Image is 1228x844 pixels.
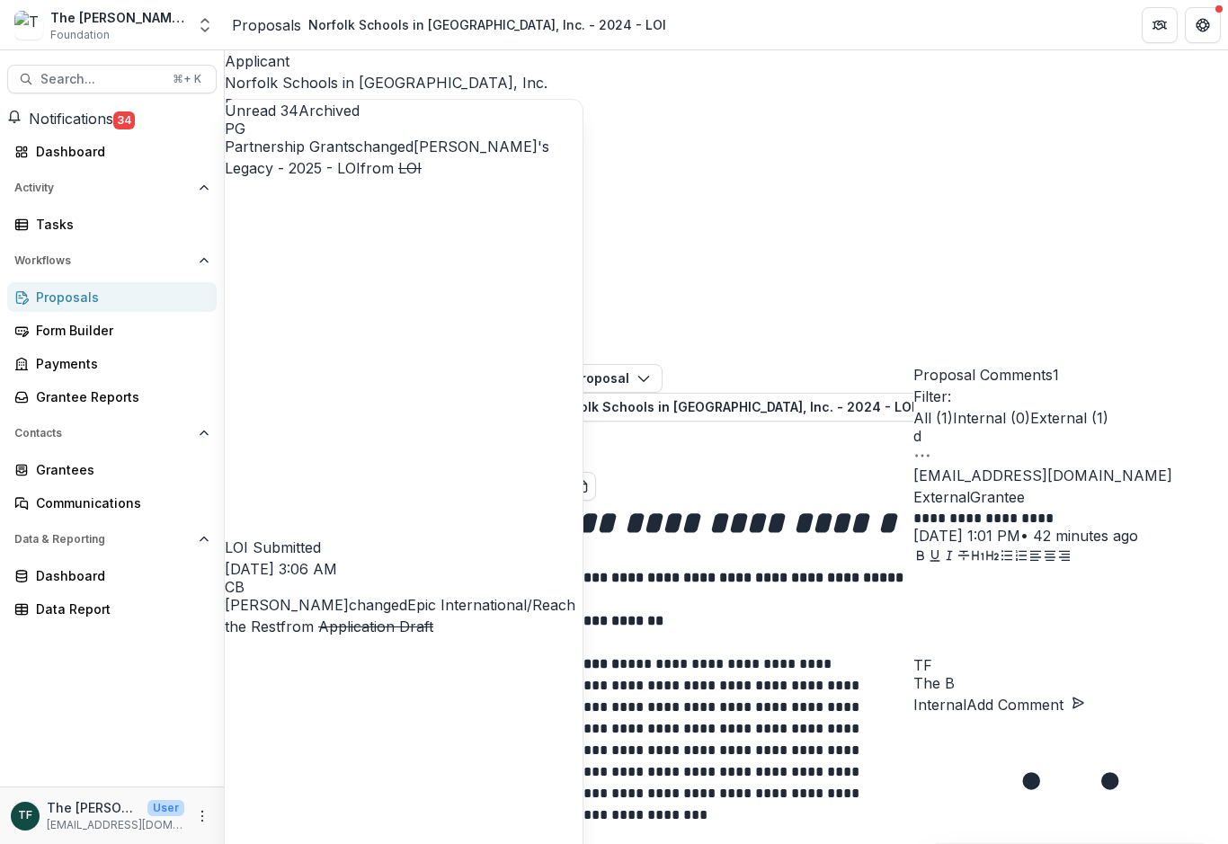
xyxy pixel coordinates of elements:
span: Search... [40,72,162,87]
div: Communications [36,493,202,512]
div: Norfolk Schools in [GEOGRAPHIC_DATA], Inc. - 2024 - LOI [308,15,666,34]
div: The Bolick Foundation [18,810,32,822]
button: Open Workflows [7,246,217,275]
div: Dashboard [36,566,202,585]
button: Unread [225,100,298,121]
div: Tasks [36,215,202,234]
s: Application Draft [318,617,433,635]
button: Get Help [1185,7,1221,43]
a: Tasks [7,209,217,239]
button: Open Contacts [7,419,217,448]
p: [EMAIL_ADDRESS][DOMAIN_NAME] [47,817,184,833]
button: Add Comment [966,694,1085,715]
button: Norfolk Schools in [GEOGRAPHIC_DATA], Inc. - 2024 - LOI [539,393,954,422]
p: Pipeline [225,93,1228,115]
span: Partnership Grants [225,138,355,155]
p: [EMAIL_ADDRESS][DOMAIN_NAME] [913,465,1228,486]
div: Grantees [36,460,202,479]
span: Notifications [29,110,113,128]
button: Heading 1 [971,546,985,568]
div: Partnership Grants [225,121,583,136]
a: Payments [7,349,217,378]
s: LOI [398,159,422,177]
a: Form Builder [7,315,217,345]
div: Grantee Reports [36,387,202,406]
button: Open entity switcher [192,7,218,43]
button: Search... [7,65,217,93]
span: All ( 1 ) [913,409,953,427]
p: [DATE] 3:06 AM [225,558,583,580]
button: Align Center [1043,546,1057,568]
a: Communications [7,488,217,518]
div: Cory Bullock [225,580,583,594]
button: Options [913,443,931,465]
button: Bullet List [1000,546,1014,568]
a: Grantee Reports [7,382,217,412]
button: Heading 2 [985,546,1000,568]
a: Grantees [7,455,217,484]
button: Open Data & Reporting [7,525,217,554]
button: Notifications34 [7,108,135,129]
p: User [147,800,184,816]
button: Open Activity [7,173,217,202]
nav: breadcrumb [232,12,673,38]
button: Strike [957,546,971,568]
p: Tags [225,137,1228,158]
span: Contacts [14,427,191,440]
p: Duration [225,180,1228,201]
button: Italicize [942,546,957,568]
span: External [913,488,970,506]
button: Align Right [1057,546,1072,568]
img: The Bolick Foundation [14,11,43,40]
p: Filter: [913,386,1228,407]
span: LOI Submitted [225,538,321,556]
span: Internal ( 0 ) [953,409,1030,427]
span: [PERSON_NAME] [225,596,349,614]
span: External ( 1 ) [1030,409,1108,427]
button: Bold [913,546,928,568]
button: Internal [913,694,966,715]
span: 34 [113,111,135,129]
span: 34 [280,102,298,120]
p: Internal Proposal ID [225,263,1228,285]
div: The Bolick Foundation [913,658,1228,672]
div: Dashboard [36,142,202,161]
span: Grantee [970,488,1025,506]
button: Proposal Comments [913,364,1059,386]
div: The [PERSON_NAME] Foundation [50,8,185,27]
span: 1 [1053,366,1059,384]
p: The [PERSON_NAME] Foundation [47,798,140,817]
button: More [191,805,213,827]
button: Ordered List [1014,546,1028,568]
div: ⌘ + K [169,69,205,89]
span: Activity [14,182,191,194]
button: Partners [1142,7,1178,43]
button: Proposal [539,364,663,393]
a: Dashboard [7,561,217,591]
p: Applicant [225,50,1228,72]
button: Align Left [1028,546,1043,568]
p: [DATE] 1:01 PM • 42 minutes ago [913,525,1228,546]
span: Data & Reporting [14,533,191,546]
a: Data Report [7,594,217,624]
span: Foundation [50,27,110,43]
div: Data Report [36,600,202,618]
p: The B [913,672,1228,694]
button: Archived [298,100,360,121]
a: Proposals [7,282,217,312]
p: Awarded Amount [225,220,1228,242]
div: Form Builder [36,321,202,340]
div: Proposals [36,288,202,307]
span: Workflows [14,254,191,267]
div: Payments [36,354,202,373]
div: drjoemtika@norfolkschoolsmalawi.org [913,429,1228,443]
a: Dashboard [7,137,217,166]
button: Underline [928,546,942,568]
a: Proposals [232,14,301,36]
a: Norfolk Schools in [GEOGRAPHIC_DATA], Inc. [225,74,547,92]
p: changed from [225,136,583,558]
